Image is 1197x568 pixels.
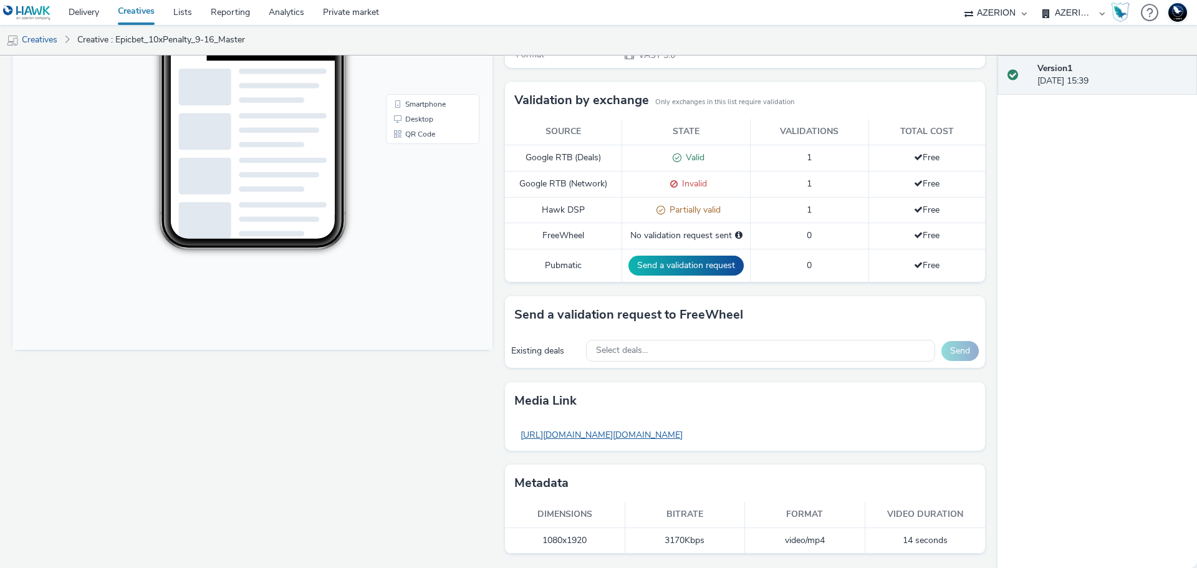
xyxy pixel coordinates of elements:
h3: Send a validation request to FreeWheel [514,306,743,324]
th: Format [745,502,865,527]
h3: Validation by exchange [514,91,649,110]
span: Format [516,49,544,60]
div: Existing deals [511,345,580,357]
span: 1 [807,152,812,163]
th: Source [505,119,622,145]
span: 1 [807,178,812,190]
div: [DATE] 15:39 [1037,62,1187,88]
span: Free [914,229,940,241]
td: Pubmatic [505,249,622,282]
h3: Metadata [514,474,569,493]
td: Hawk DSP [505,197,622,223]
span: QR Code [393,292,423,299]
h3: Media link [514,392,577,410]
a: [URL][DOMAIN_NAME][DOMAIN_NAME] [514,423,689,447]
th: Dimensions [505,502,625,527]
li: Desktop [376,273,464,288]
span: 1 [807,204,812,216]
li: QR Code [376,288,464,303]
td: FreeWheel [505,223,622,249]
small: Only exchanges in this list require validation [655,97,794,107]
span: 0 [807,259,812,271]
td: 14 seconds [865,528,986,554]
span: Invalid [678,178,707,190]
td: Google RTB (Deals) [505,145,622,171]
span: Free [914,259,940,271]
span: 9:51 [171,48,182,55]
span: VAST 3.0 [637,49,675,61]
span: Valid [681,152,704,163]
strong: Version 1 [1037,62,1072,74]
a: Creative : Epicbet_10xPenalty_9-16_Master [71,25,251,55]
a: Hawk Academy [1111,2,1135,22]
th: Video duration [865,502,986,527]
div: Please select a deal below and click on Send to send a validation request to FreeWheel. [735,229,743,242]
td: 3170 Kbps [625,528,746,554]
th: Validations [751,119,868,145]
td: video/mp4 [745,528,865,554]
span: Free [914,204,940,216]
th: State [622,119,751,145]
img: Hawk Academy [1111,2,1130,22]
img: mobile [6,34,19,47]
span: Partially valid [665,204,721,216]
span: Free [914,178,940,190]
li: Smartphone [376,258,464,273]
span: Free [914,152,940,163]
th: Total cost [868,119,985,145]
button: Send a validation request [628,256,744,276]
td: Google RTB (Network) [505,171,622,197]
td: 1080x1920 [505,528,625,554]
th: Bitrate [625,502,746,527]
img: undefined Logo [3,5,51,21]
span: 0 [807,229,812,241]
button: Send [941,341,979,361]
span: Select deals... [596,345,648,356]
span: Smartphone [393,262,433,269]
img: Support Hawk [1168,3,1187,22]
div: No validation request sent [628,229,744,242]
span: Desktop [393,277,421,284]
